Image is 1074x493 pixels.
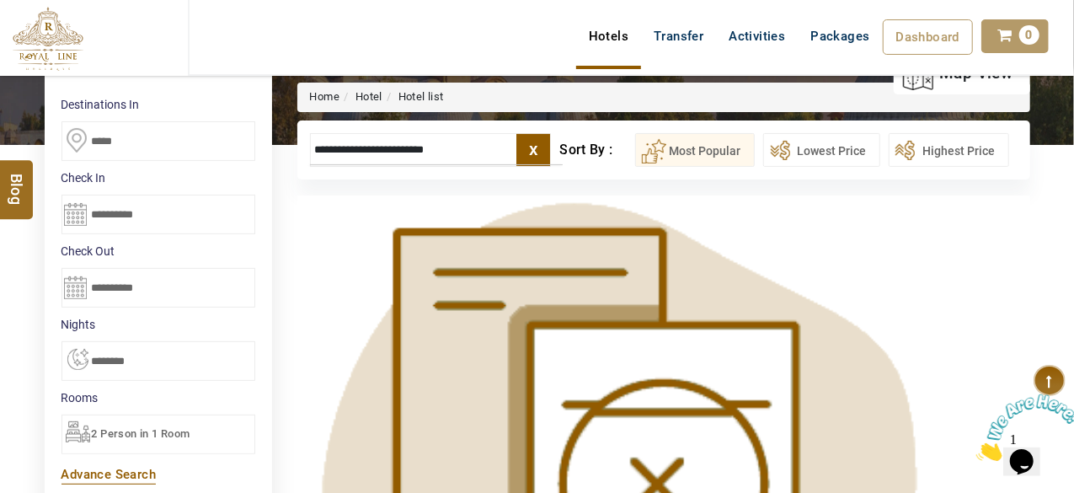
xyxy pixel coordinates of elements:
[92,427,190,440] span: 2 Person in 1 Room
[896,29,960,45] span: Dashboard
[576,19,641,53] a: Hotels
[61,243,255,260] label: Check Out
[61,169,255,186] label: Check In
[889,133,1009,167] button: Highest Price
[61,389,255,406] label: Rooms
[13,7,83,71] img: The Royal Line Holidays
[61,316,255,333] label: nights
[7,7,13,21] span: 1
[970,388,1074,468] iframe: chat widget
[716,19,798,53] a: Activities
[516,134,550,166] label: x
[6,174,28,188] span: Blog
[981,19,1049,53] a: 0
[635,133,755,167] button: Most Popular
[641,19,716,53] a: Transfer
[1019,25,1039,45] span: 0
[798,19,882,53] a: Packages
[763,133,880,167] button: Lowest Price
[61,467,157,482] a: Advance Search
[7,7,111,73] img: Chat attention grabber
[559,133,634,167] div: Sort By :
